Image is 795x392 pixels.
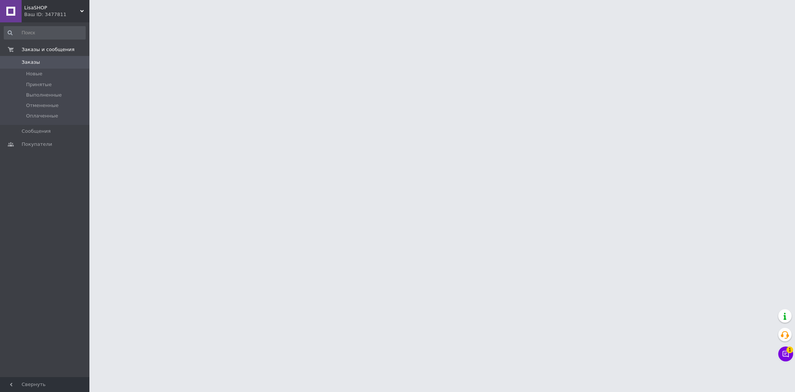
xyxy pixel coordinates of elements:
[22,128,51,135] span: Сообщения
[4,26,86,40] input: Поиск
[22,59,40,66] span: Заказы
[786,346,793,353] span: 1
[778,346,793,361] button: Чат с покупателем1
[26,102,58,109] span: Отмененные
[22,46,75,53] span: Заказы и сообщения
[26,113,58,119] span: Оплаченные
[26,92,62,98] span: Выполненные
[24,11,89,18] div: Ваш ID: 3477811
[22,141,52,148] span: Покупатели
[26,70,42,77] span: Новые
[24,4,80,11] span: LisaSHOP
[26,81,52,88] span: Принятые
